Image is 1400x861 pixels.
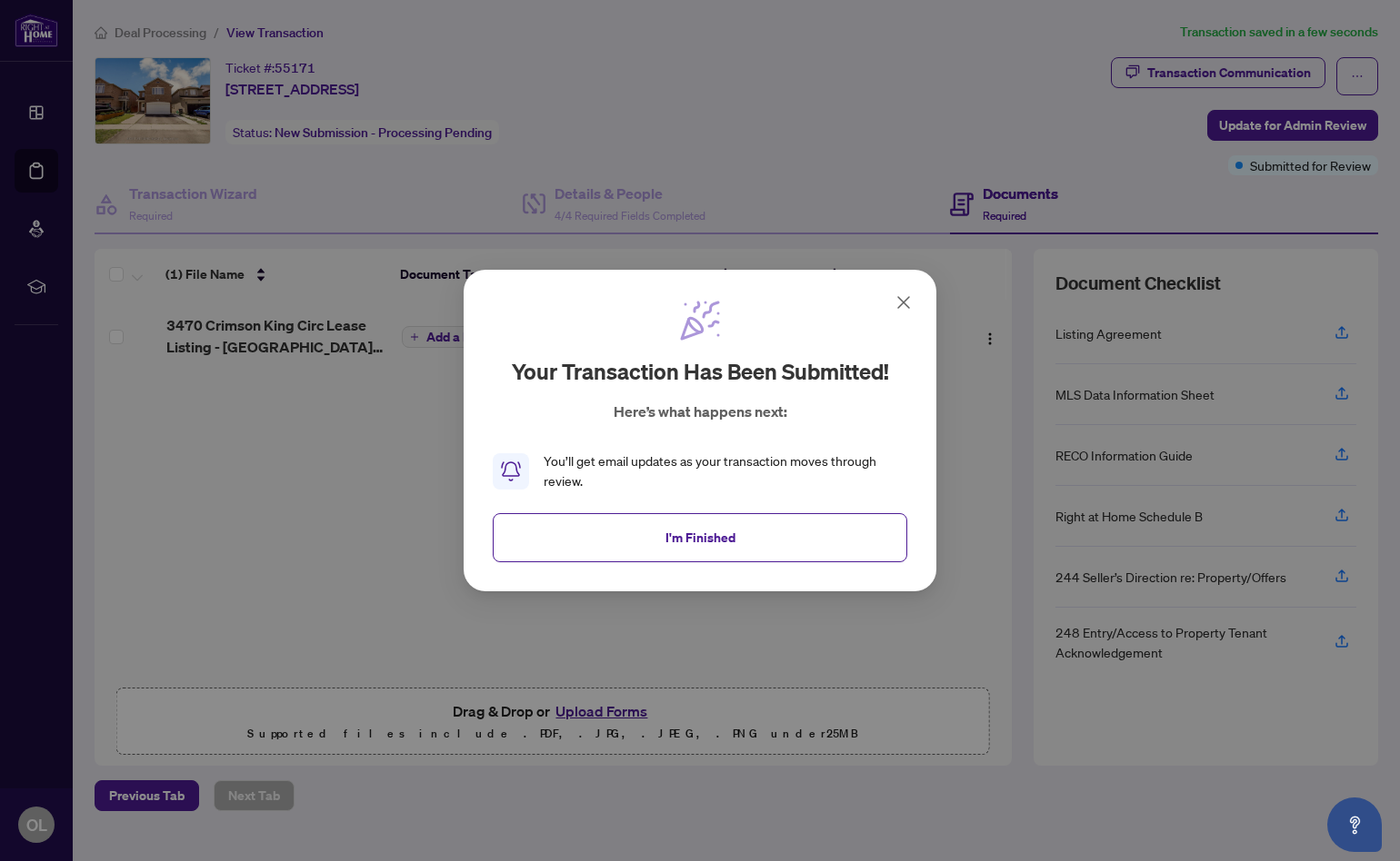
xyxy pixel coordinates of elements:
p: Here’s what happens next: [614,401,787,422]
div: You’ll get email updates as your transaction moves through review. [544,451,907,491]
button: Open asap [1327,797,1382,852]
button: I'm Finished [493,513,907,562]
span: I'm Finished [665,523,735,552]
h2: Your transaction has been submitted! [512,357,889,386]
